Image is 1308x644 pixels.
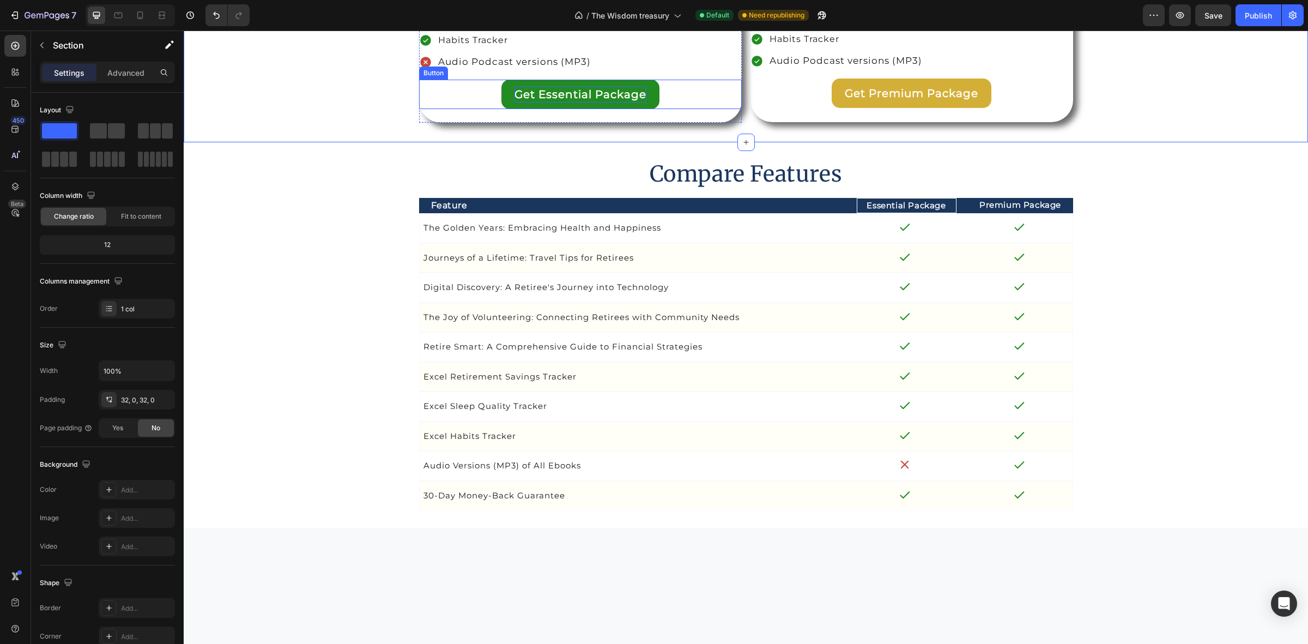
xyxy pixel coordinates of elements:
p: Settings [54,67,84,79]
div: Add... [121,514,172,523]
p: 7 [71,9,76,22]
h2: Premium Package [784,167,889,182]
span: No [152,423,160,433]
div: Beta [8,200,26,208]
p: Digital Discovery: A Retiree's Journey into Technology [240,251,658,263]
button: 7 [4,4,81,26]
p: Retire Smart: A Comprehensive Guide to Financial Strategies [240,310,658,323]
span: Fit to content [121,212,161,221]
div: Add... [121,542,172,552]
div: Publish [1245,10,1272,21]
p: Habits Tracker [586,2,723,15]
p: Advanced [107,67,144,79]
div: Padding [40,395,65,405]
span: Need republishing [749,10,804,20]
input: Auto [99,361,174,381]
p: The Joy of Volunteering: Connecting Retirees with Community Needs [240,281,658,293]
div: Order [40,304,58,314]
div: Corner [40,631,62,641]
div: 450 [10,116,26,125]
div: 32, 0, 32, 0 [121,395,172,405]
button: Save [1195,4,1231,26]
p: Audio Versions (MP3) of All Ebooks [240,429,658,442]
div: Border [40,603,61,613]
p: Excel Habits Tracker [240,400,658,412]
p: Section [53,39,142,52]
div: Add... [121,604,172,613]
p: 30-Day Money-Back Guarantee [240,459,658,472]
span: / [586,10,589,21]
span: Save [1204,11,1222,20]
span: Change ratio [54,212,94,221]
div: Layout [40,103,76,118]
p: Audio Podcast versions (MP3) [586,23,738,38]
div: Background [40,458,93,472]
div: Shape [40,576,75,591]
a: Get Essential Package [318,49,476,79]
p: Excel Retirement Savings Tracker [240,340,658,353]
p: Get Premium Package [661,55,795,71]
div: Undo/Redo [205,4,250,26]
div: Add... [121,485,172,495]
div: Size [40,338,69,353]
span: Default [706,10,729,20]
p: Excel Sleep Quality Tracker [240,370,658,382]
p: The Golden Years: Embracing Health and Happiness [240,191,658,204]
a: Get Premium Package [648,48,808,77]
span: The Wisdom treasury [591,10,669,21]
p: Get Essential Package [331,56,463,72]
p: Journeys of a Lifetime: Travel Tips for Retirees [240,221,658,234]
div: Page padding [40,423,93,433]
h2: Feature [246,167,656,183]
div: Video [40,541,57,551]
div: 1 col [121,304,172,314]
div: Image [40,513,59,523]
button: Publish [1236,4,1281,26]
div: Columns management [40,274,125,289]
div: Width [40,366,58,376]
div: Button [238,38,262,47]
div: 12 [42,237,173,252]
div: Open Intercom Messenger [1271,591,1297,617]
iframe: Design area [184,31,1308,644]
div: Add... [121,632,172,642]
div: Column width [40,189,98,203]
div: Color [40,485,57,495]
span: Yes [112,423,123,433]
h2: Essential Package [673,167,773,183]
